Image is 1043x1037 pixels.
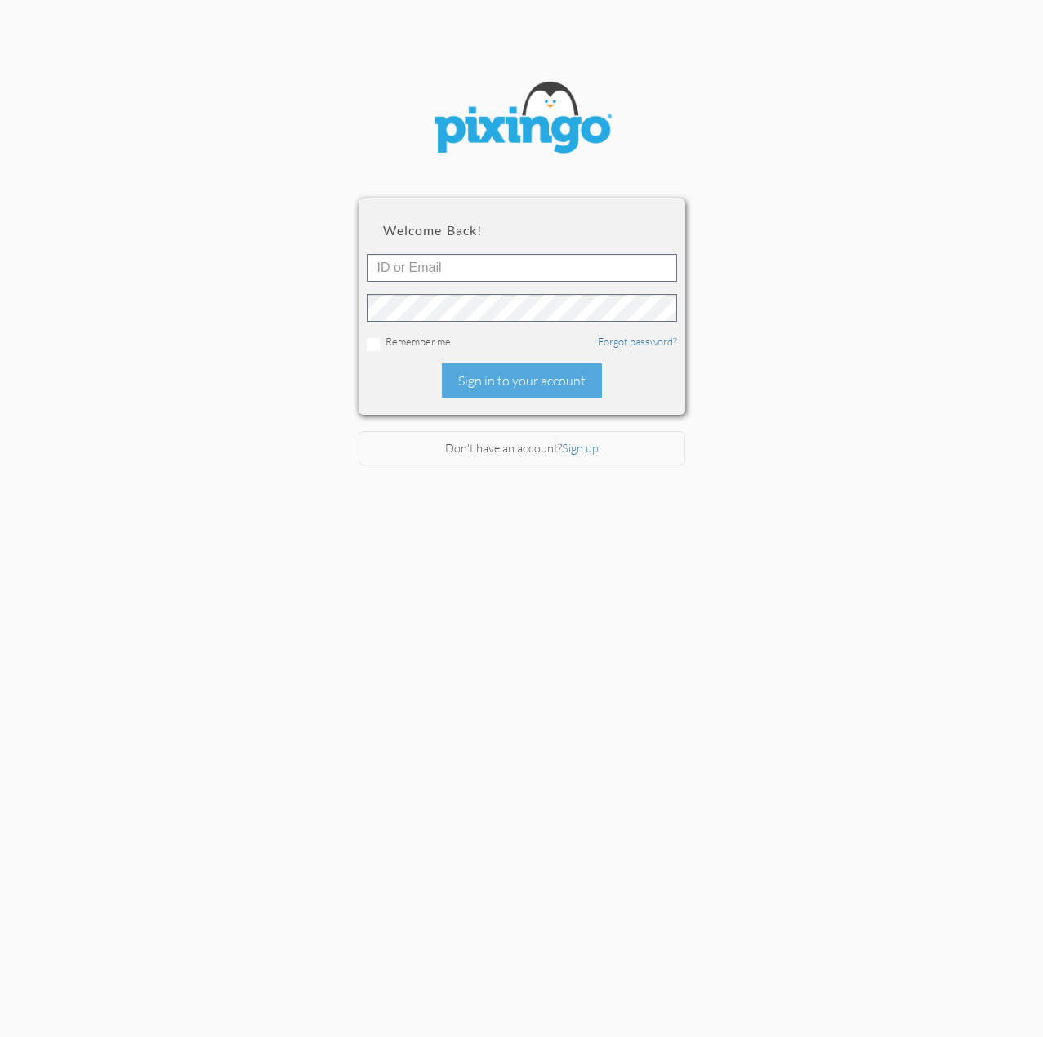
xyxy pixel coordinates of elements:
[367,334,677,351] div: Remember me
[383,223,661,238] h2: Welcome back!
[359,431,685,466] div: Don't have an account?
[562,441,599,455] a: Sign up
[424,73,620,166] img: pixingo logo
[442,363,602,398] div: Sign in to your account
[598,335,677,348] a: Forgot password?
[367,254,677,282] input: ID or Email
